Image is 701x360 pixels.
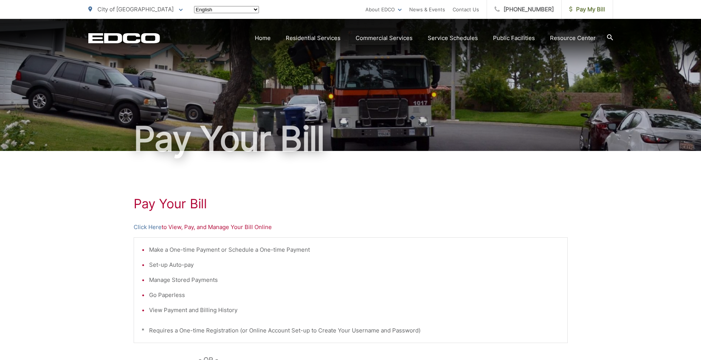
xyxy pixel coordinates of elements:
[97,6,174,13] span: City of [GEOGRAPHIC_DATA]
[149,306,560,315] li: View Payment and Billing History
[569,5,605,14] span: Pay My Bill
[550,34,596,43] a: Resource Center
[149,275,560,285] li: Manage Stored Payments
[255,34,271,43] a: Home
[428,34,478,43] a: Service Schedules
[493,34,535,43] a: Public Facilities
[194,6,259,13] select: Select a language
[149,291,560,300] li: Go Paperless
[142,326,560,335] p: * Requires a One-time Registration (or Online Account Set-up to Create Your Username and Password)
[356,34,413,43] a: Commercial Services
[88,120,613,158] h1: Pay Your Bill
[88,33,160,43] a: EDCD logo. Return to the homepage.
[134,223,162,232] a: Click Here
[149,245,560,254] li: Make a One-time Payment or Schedule a One-time Payment
[453,5,479,14] a: Contact Us
[365,5,402,14] a: About EDCO
[149,260,560,269] li: Set-up Auto-pay
[286,34,340,43] a: Residential Services
[134,196,568,211] h1: Pay Your Bill
[409,5,445,14] a: News & Events
[134,223,568,232] p: to View, Pay, and Manage Your Bill Online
